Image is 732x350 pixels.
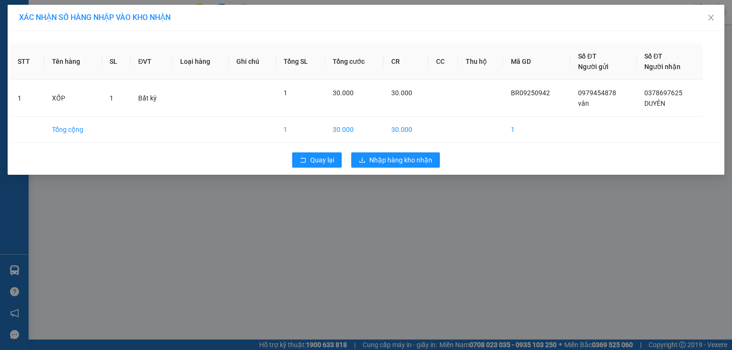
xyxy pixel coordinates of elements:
[81,56,132,89] span: long phuoc v
[81,31,148,42] div: van
[644,100,665,107] span: DUYÊN
[310,155,334,165] span: Quay lại
[102,43,131,80] th: SL
[333,89,354,97] span: 30.000
[578,100,589,107] span: vân
[325,43,384,80] th: Tổng cước
[81,8,148,31] div: HANG NGOAI
[503,43,570,80] th: Mã GD
[578,52,596,60] span: Số ĐT
[8,8,75,20] div: 167 QL13
[384,117,428,143] td: 30.000
[458,43,503,80] th: Thu hộ
[10,43,44,80] th: STT
[8,31,75,44] div: 0902989991
[503,117,570,143] td: 1
[578,89,616,97] span: 0979454878
[511,89,550,97] span: BR09250942
[81,9,104,19] span: Nhận:
[325,117,384,143] td: 30.000
[644,89,682,97] span: 0378697625
[384,43,428,80] th: CR
[44,80,102,117] td: XỐP
[8,20,75,31] div: loan
[276,117,325,143] td: 1
[698,5,724,31] button: Close
[351,152,440,168] button: downloadNhập hàng kho nhận
[428,43,458,80] th: CC
[707,14,715,21] span: close
[359,157,366,164] span: download
[644,63,681,70] span: Người nhận
[81,61,95,71] span: DĐ:
[644,52,662,60] span: Số ĐT
[131,43,173,80] th: ĐVT
[10,80,44,117] td: 1
[44,43,102,80] th: Tên hàng
[19,13,171,22] span: XÁC NHẬN SỐ HÀNG NHẬP VÀO KHO NHẬN
[173,43,229,80] th: Loại hàng
[578,63,609,70] span: Người gửi
[8,9,23,19] span: Gửi:
[131,80,173,117] td: Bất kỳ
[229,43,276,80] th: Ghi chú
[276,43,325,80] th: Tổng SL
[81,42,148,56] div: 0908416139
[391,89,412,97] span: 30.000
[284,89,287,97] span: 1
[292,152,342,168] button: rollbackQuay lại
[369,155,432,165] span: Nhập hàng kho nhận
[300,157,306,164] span: rollback
[110,94,113,102] span: 1
[44,117,102,143] td: Tổng cộng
